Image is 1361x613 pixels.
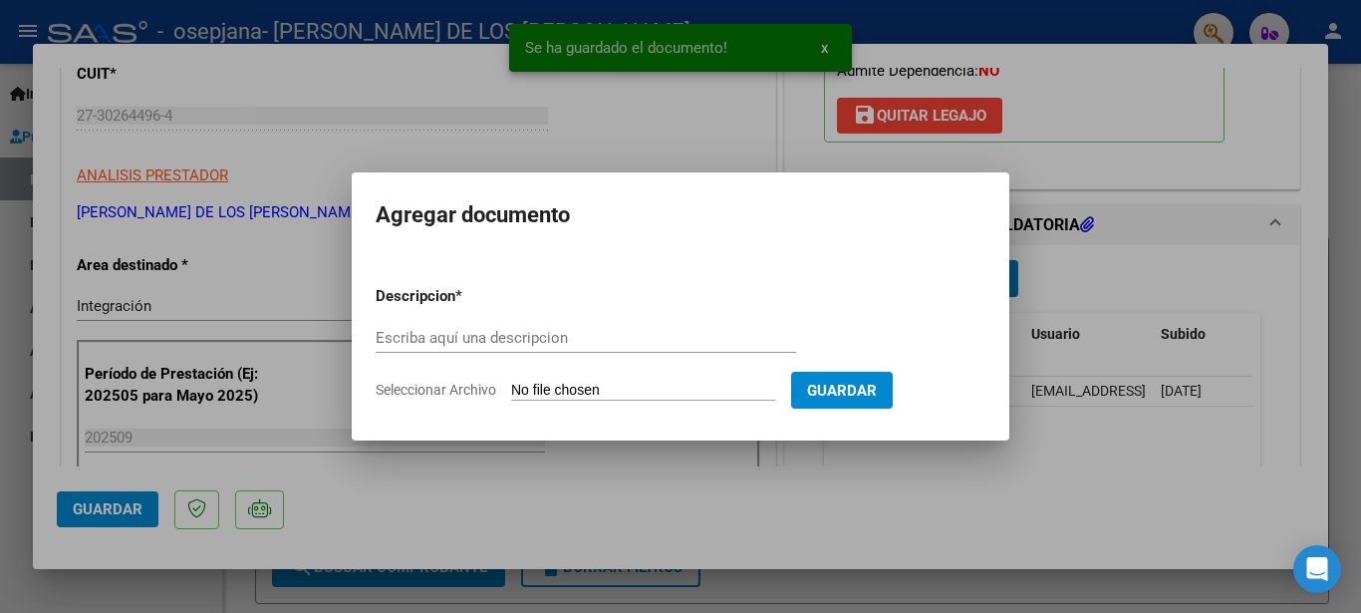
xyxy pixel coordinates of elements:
[376,382,496,398] span: Seleccionar Archivo
[1293,545,1341,593] div: Open Intercom Messenger
[791,372,893,409] button: Guardar
[376,196,985,234] h2: Agregar documento
[807,382,877,400] span: Guardar
[376,285,559,308] p: Descripcion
